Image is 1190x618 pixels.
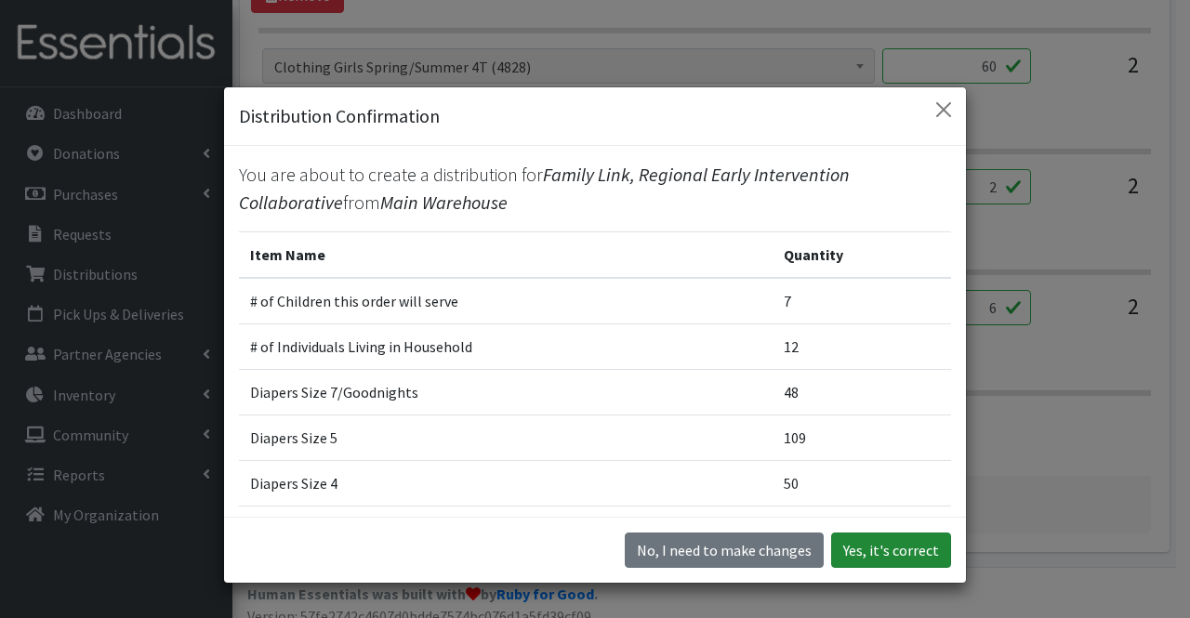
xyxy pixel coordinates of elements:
[239,415,773,461] td: Diapers Size 5
[773,232,951,279] th: Quantity
[625,533,824,568] button: No I need to make changes
[773,370,951,415] td: 48
[773,506,951,552] td: 48
[239,232,773,279] th: Item Name
[380,191,508,214] span: Main Warehouse
[831,533,951,568] button: Yes, it's correct
[239,461,773,506] td: Diapers Size 4
[239,161,951,217] p: You are about to create a distribution for from
[773,278,951,324] td: 7
[929,95,959,125] button: Close
[773,324,951,370] td: 12
[239,102,440,130] h5: Distribution Confirmation
[239,163,850,214] span: Family Link, Regional Early Intervention Collaborative
[239,370,773,415] td: Diapers Size 7/Goodnights
[239,324,773,370] td: # of Individuals Living in Household
[239,506,773,552] td: Diapers Pull-Ups (4T-5T)
[773,461,951,506] td: 50
[239,278,773,324] td: # of Children this order will serve
[773,415,951,461] td: 109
